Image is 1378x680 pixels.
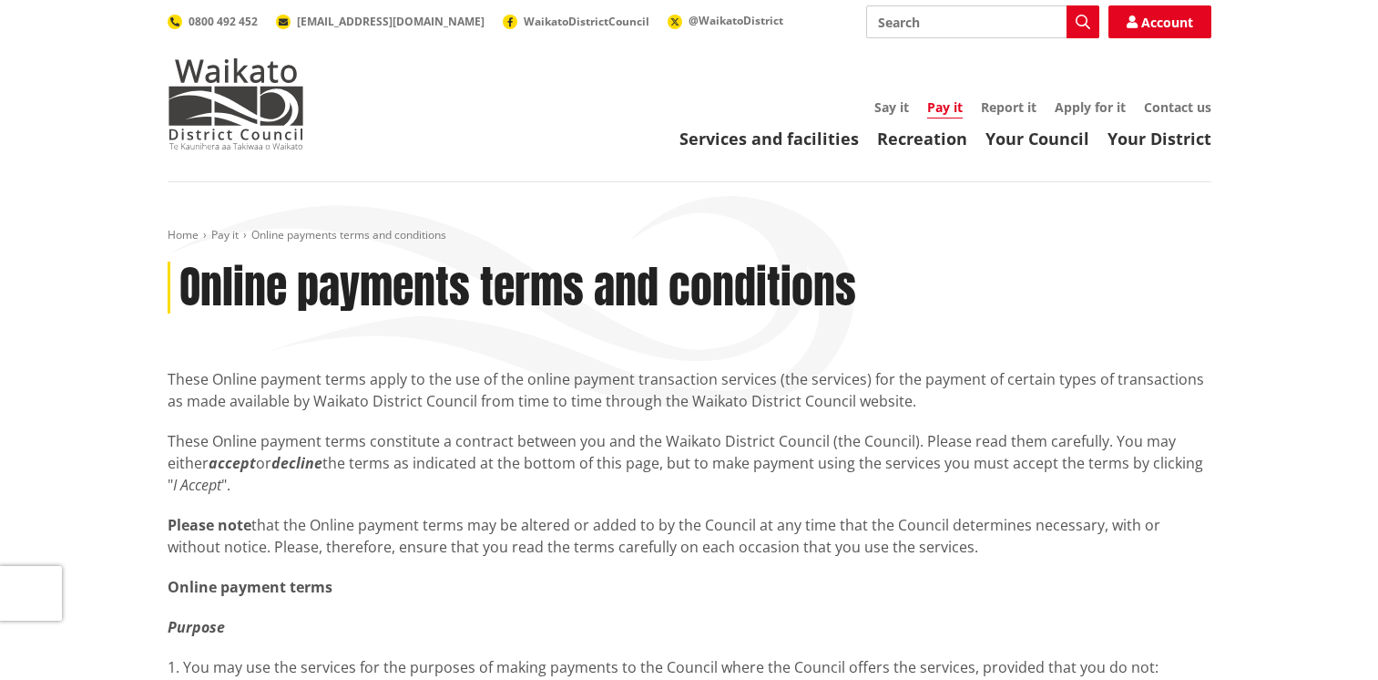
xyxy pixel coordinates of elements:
[927,98,963,118] a: Pay it
[173,475,221,495] em: I Accept
[168,656,1211,678] p: 1. You may use the services for the purposes of making payments to the Council where the Council ...
[689,13,783,28] span: @WaikatoDistrict
[179,262,856,314] h1: Online payments terms and conditions
[874,98,909,116] a: Say it
[168,58,304,149] img: Waikato District Council - Te Kaunihera aa Takiwaa o Waikato
[189,14,258,29] span: 0800 492 452
[251,227,446,242] span: Online payments terms and conditions
[1108,5,1211,38] a: Account
[1108,128,1211,149] a: Your District
[1144,98,1211,116] a: Contact us
[168,514,1211,558] p: that the Online payment terms may be altered or added to by the Council at any time that the Coun...
[211,227,239,242] a: Pay it
[981,98,1036,116] a: Report it
[877,128,967,149] a: Recreation
[168,368,1211,412] p: These Online payment terms apply to the use of the online payment transaction services (the servi...
[209,453,256,473] strong: accept
[985,128,1089,149] a: Your Council
[168,14,258,29] a: 0800 492 452
[1055,98,1126,116] a: Apply for it
[168,227,199,242] a: Home
[271,453,322,473] strong: decline
[168,430,1211,496] p: These Online payment terms constitute a contract between you and the Waikato District Council (th...
[168,515,251,535] strong: Please note
[168,228,1211,243] nav: breadcrumb
[524,14,649,29] span: WaikatoDistrictCouncil
[679,128,859,149] a: Services and facilities
[168,617,225,637] strong: Purpose
[276,14,485,29] a: [EMAIL_ADDRESS][DOMAIN_NAME]
[668,13,783,28] a: @WaikatoDistrict
[168,577,332,597] strong: Online payment terms
[866,5,1099,38] input: Search input
[503,14,649,29] a: WaikatoDistrictCouncil
[297,14,485,29] span: [EMAIL_ADDRESS][DOMAIN_NAME]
